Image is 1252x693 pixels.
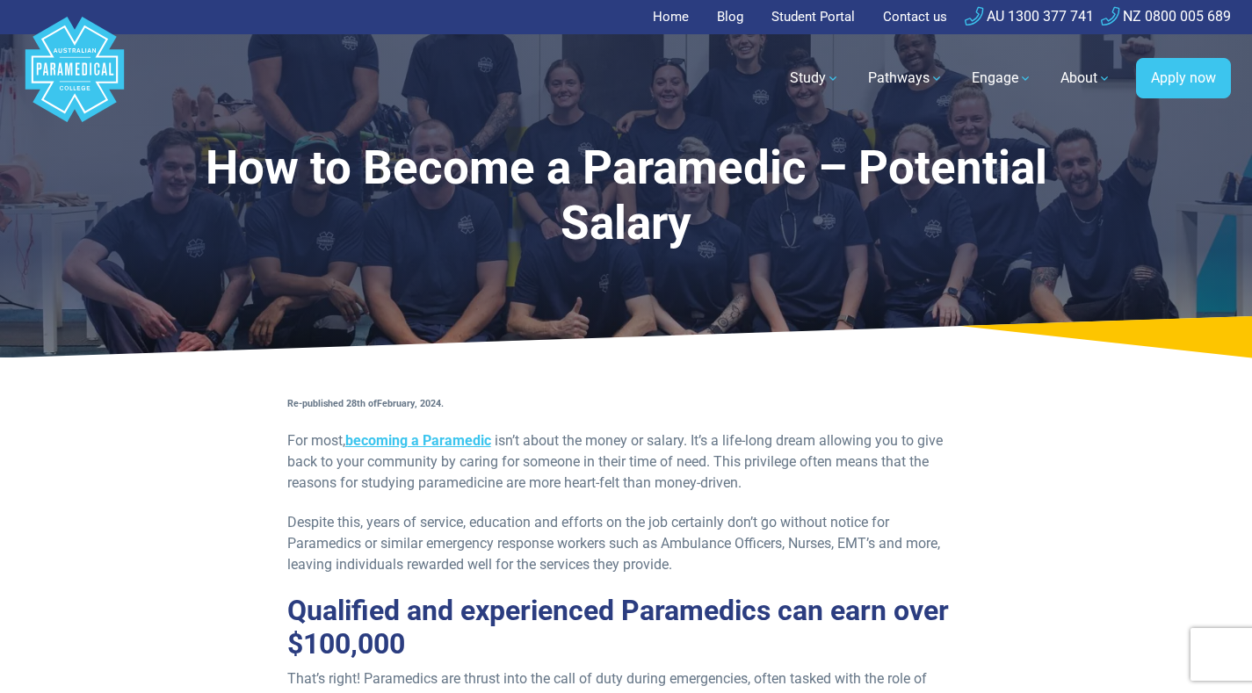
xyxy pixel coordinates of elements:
a: Apply now [1136,58,1231,98]
a: Engage [961,54,1043,103]
a: becoming a Paramedic [345,432,491,449]
h1: How to Become a Paramedic – Potential Salary [173,141,1080,252]
p: For most, isn’t about the money or salary. It’s a life-long dream allowing you to give back to yo... [287,430,966,494]
p: Despite this, years of service, education and efforts on the job certainly don’t go without notic... [287,512,966,575]
a: About [1050,54,1122,103]
a: Australian Paramedical College [22,34,127,123]
b: February [377,398,415,409]
a: NZ 0800 005 689 [1101,8,1231,25]
strong: Re-published 28th of , 2024. [287,398,444,409]
a: Study [779,54,850,103]
h2: Qualified and experienced Paramedics can earn over $100,000 [287,594,966,661]
a: AU 1300 377 741 [965,8,1094,25]
a: Pathways [858,54,954,103]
